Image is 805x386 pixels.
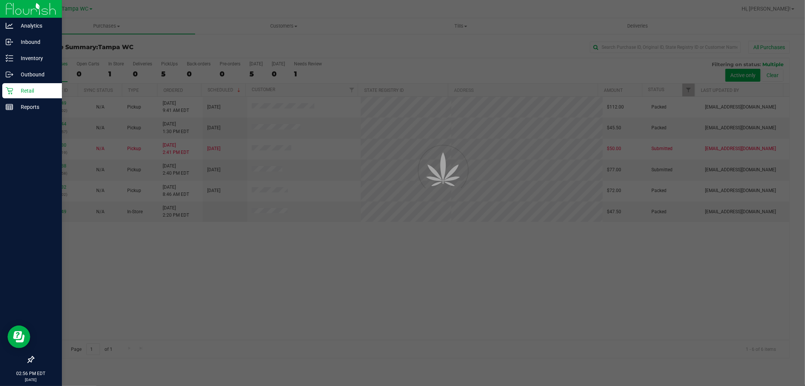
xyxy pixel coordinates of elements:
[6,71,13,78] inline-svg: Outbound
[13,86,58,95] p: Retail
[13,37,58,47] p: Inbound
[8,326,30,348] iframe: Resource center
[13,54,58,63] p: Inventory
[6,54,13,62] inline-svg: Inventory
[3,377,58,383] p: [DATE]
[6,22,13,29] inline-svg: Analytics
[13,70,58,79] p: Outbound
[13,21,58,30] p: Analytics
[6,103,13,111] inline-svg: Reports
[3,370,58,377] p: 02:56 PM EDT
[13,102,58,112] p: Reports
[6,87,13,95] inline-svg: Retail
[6,38,13,46] inline-svg: Inbound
